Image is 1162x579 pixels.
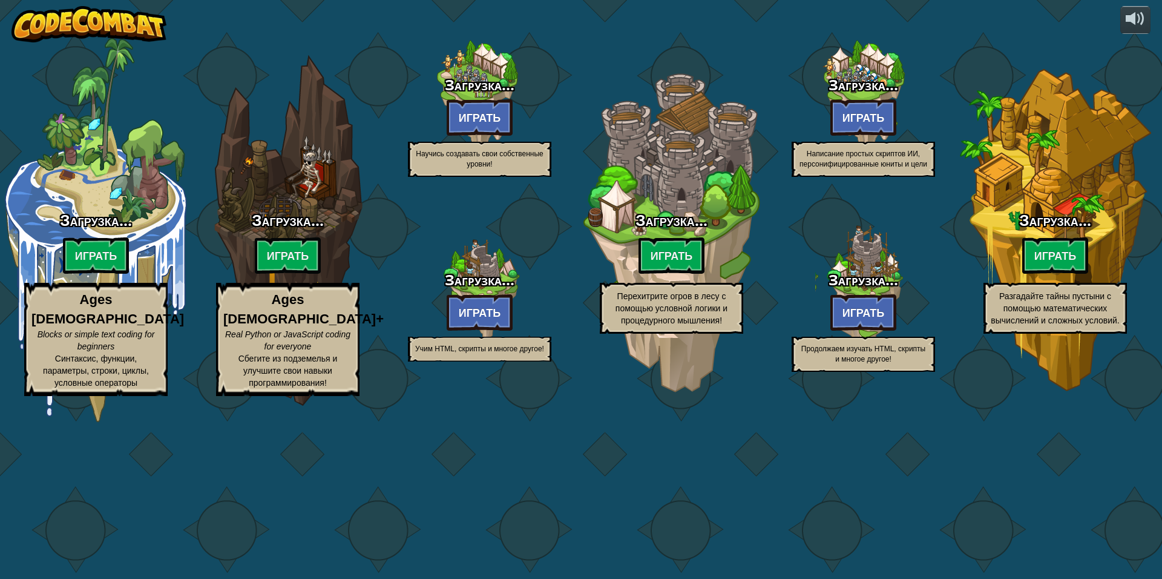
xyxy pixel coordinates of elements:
span: Научись создавать свои собственные уровни! [416,150,543,168]
btn: Играть [1022,237,1089,274]
div: Complete previous world to unlock [959,38,1151,422]
button: Регулировать громкость [1120,6,1151,35]
div: Complete previous world to unlock [576,38,767,422]
span: Blocks or simple text coding for beginners [38,329,155,351]
img: CodeCombat - Learn how to code by playing a game [11,6,166,42]
strong: Ages [DEMOGRAPHIC_DATA] [31,292,184,326]
strong: Ages [DEMOGRAPHIC_DATA]+ [223,292,384,326]
span: Загрузка... [635,209,707,231]
button: Играть [830,99,897,136]
span: Real Python or JavaScript coding for everyone [225,329,350,351]
btn: Играть [638,237,705,274]
button: Играть [447,294,513,331]
span: Перехитрите огров в лесу с помощью условной логики и процедурного мышления! [615,291,727,325]
span: Загрузка... [60,209,132,231]
span: Загрузка... [829,270,898,289]
span: Разгадайте тайны пустыни с помощью математических вычислений и сложных условий. [991,291,1119,325]
span: Загрузка... [1019,209,1091,231]
button: Играть [447,99,513,136]
span: Загрузка... [445,270,514,289]
div: Complete previous world to unlock [192,38,384,422]
span: Загрузка... [829,74,898,94]
span: Сбегите из подземелья и улучшите свои навыки программирования! [238,354,338,388]
span: Загрузка... [445,74,514,94]
span: Продолжаем изучать HTML, скрипты и многое другое! [801,345,925,363]
span: Синтаксис, функции, параметры, строки, циклы, условные операторы [43,354,149,388]
btn: Играть [255,237,321,274]
btn: Играть [63,237,130,274]
div: Complete previous world to unlock [767,195,959,387]
span: Написание простых скриптов ИИ, персонифицированные юниты и цели [799,150,927,168]
span: Загрузка... [252,209,324,231]
div: Complete previous world to unlock [384,195,576,387]
button: Играть [830,294,897,331]
span: Учим HTML, скрипты и многое другое! [415,345,544,353]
